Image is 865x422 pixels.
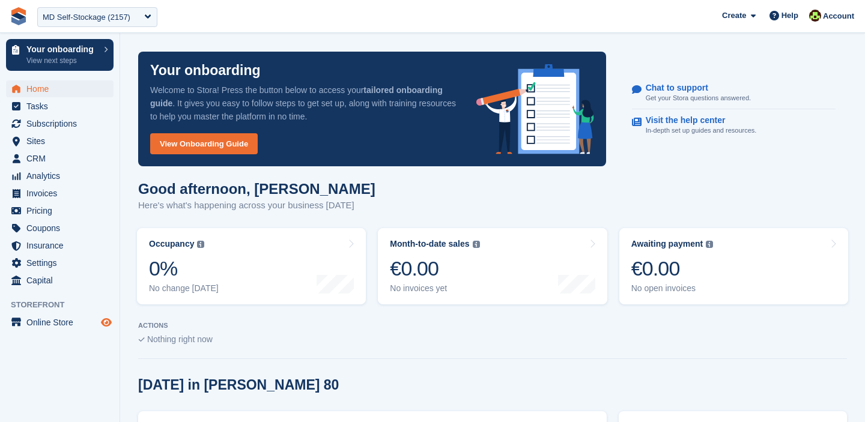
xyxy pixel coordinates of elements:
[26,167,99,184] span: Analytics
[26,237,99,254] span: Insurance
[6,314,114,331] a: menu
[6,272,114,289] a: menu
[138,199,375,213] p: Here's what's happening across your business [DATE]
[138,337,145,342] img: blank_slate_check_icon-ba018cac091ee9be17c0a81a6c232d5eb81de652e7a59be601be346b1b6ddf79.svg
[150,133,258,154] a: View Onboarding Guide
[26,220,99,237] span: Coupons
[26,272,99,289] span: Capital
[149,239,194,249] div: Occupancy
[6,80,114,97] a: menu
[378,228,607,304] a: Month-to-date sales €0.00 No invoices yet
[150,83,457,123] p: Welcome to Stora! Press the button below to access your . It gives you easy to follow steps to ge...
[390,239,469,249] div: Month-to-date sales
[6,167,114,184] a: menu
[138,181,375,197] h1: Good afternoon, [PERSON_NAME]
[26,98,99,115] span: Tasks
[619,228,848,304] a: Awaiting payment €0.00 No open invoices
[43,11,130,23] div: MD Self-Stockage (2157)
[632,77,836,110] a: Chat to support Get your Stora questions answered.
[722,10,746,22] span: Create
[26,255,99,271] span: Settings
[137,228,366,304] a: Occupancy 0% No change [DATE]
[6,39,114,71] a: Your onboarding View next steps
[390,283,479,294] div: No invoices yet
[782,10,798,22] span: Help
[26,45,98,53] p: Your onboarding
[6,98,114,115] a: menu
[646,93,751,103] p: Get your Stora questions answered.
[26,314,99,331] span: Online Store
[631,283,714,294] div: No open invoices
[26,55,98,66] p: View next steps
[646,115,747,125] p: Visit the help center
[99,315,114,330] a: Preview store
[147,334,213,344] span: Nothing right now
[150,64,261,77] p: Your onboarding
[646,83,741,93] p: Chat to support
[6,255,114,271] a: menu
[632,109,836,142] a: Visit the help center In-depth set up guides and resources.
[631,239,703,249] div: Awaiting payment
[138,377,339,393] h2: [DATE] in [PERSON_NAME] 80
[476,64,594,154] img: onboarding-info-6c161a55d2c0e0a8cae90662b2fe09162a5109e8cc188191df67fb4f79e88e88.svg
[26,185,99,202] span: Invoices
[6,220,114,237] a: menu
[138,322,847,330] p: ACTIONS
[6,185,114,202] a: menu
[26,202,99,219] span: Pricing
[197,241,204,248] img: icon-info-grey-7440780725fd019a000dd9b08b2336e03edf1995a4989e88bcd33f0948082b44.svg
[10,7,28,25] img: stora-icon-8386f47178a22dfd0bd8f6a31ec36ba5ce8667c1dd55bd0f319d3a0aa187defe.svg
[26,80,99,97] span: Home
[26,115,99,132] span: Subscriptions
[149,283,219,294] div: No change [DATE]
[26,133,99,149] span: Sites
[149,256,219,281] div: 0%
[823,10,854,22] span: Account
[11,299,120,311] span: Storefront
[6,202,114,219] a: menu
[706,241,713,248] img: icon-info-grey-7440780725fd019a000dd9b08b2336e03edf1995a4989e88bcd33f0948082b44.svg
[6,133,114,149] a: menu
[646,125,757,136] p: In-depth set up guides and resources.
[6,150,114,167] a: menu
[390,256,479,281] div: €0.00
[6,115,114,132] a: menu
[809,10,821,22] img: Catherine Coffey
[473,241,480,248] img: icon-info-grey-7440780725fd019a000dd9b08b2336e03edf1995a4989e88bcd33f0948082b44.svg
[6,237,114,254] a: menu
[26,150,99,167] span: CRM
[631,256,714,281] div: €0.00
